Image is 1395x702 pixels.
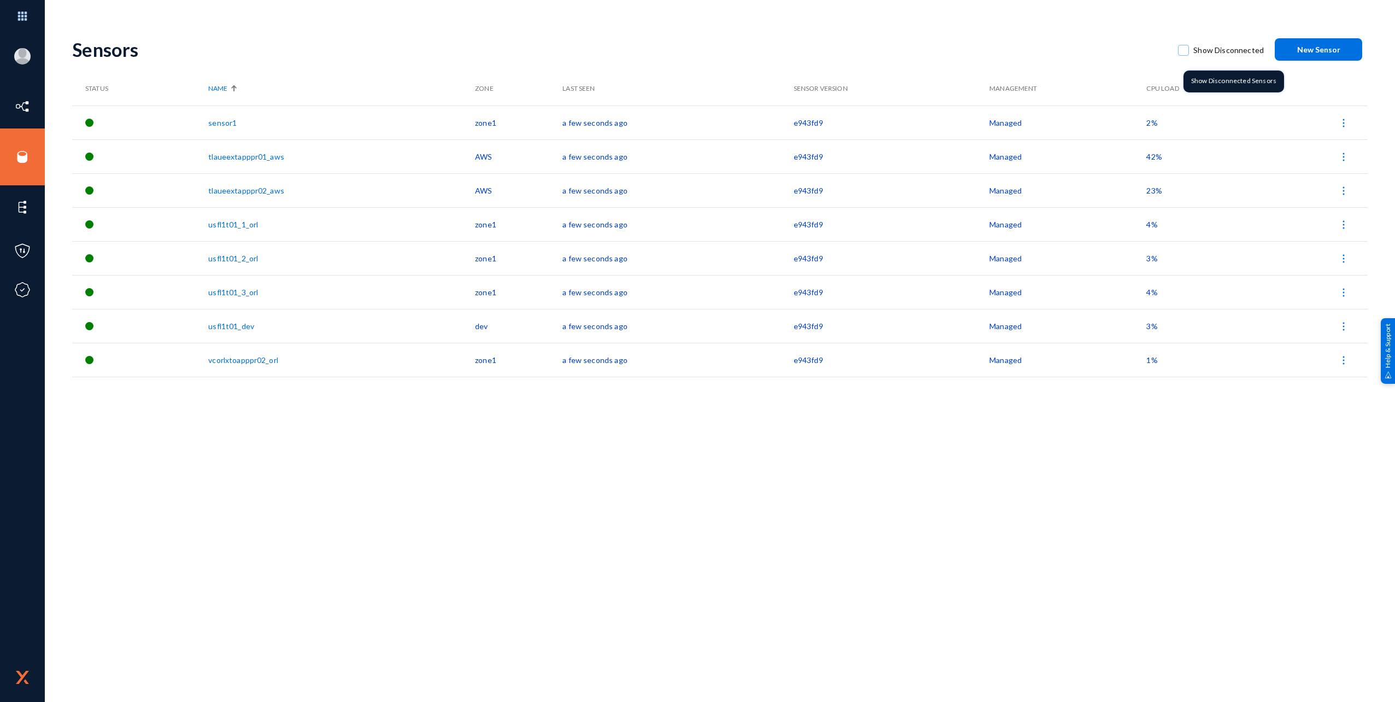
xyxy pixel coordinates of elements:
[562,139,793,173] td: a few seconds ago
[1146,321,1157,331] span: 3%
[1146,186,1162,195] span: 23%
[1385,371,1392,378] img: help_support.svg
[989,241,1146,275] td: Managed
[208,321,254,331] a: usfl1t01_dev
[475,173,562,207] td: AWS
[562,173,793,207] td: a few seconds ago
[6,4,39,28] img: app launcher
[562,72,793,106] th: Last Seen
[14,98,31,115] img: icon-inventory.svg
[208,84,470,93] div: Name
[794,309,989,343] td: e943fd9
[14,282,31,298] img: icon-compliance.svg
[562,207,793,241] td: a few seconds ago
[475,343,562,377] td: zone1
[794,275,989,309] td: e943fd9
[1146,220,1157,229] span: 4%
[14,149,31,165] img: icon-sources.svg
[794,207,989,241] td: e943fd9
[1338,287,1349,298] img: icon-more.svg
[1338,118,1349,128] img: icon-more.svg
[794,173,989,207] td: e943fd9
[1338,219,1349,230] img: icon-more.svg
[1146,288,1157,297] span: 4%
[989,207,1146,241] td: Managed
[794,241,989,275] td: e943fd9
[794,343,989,377] td: e943fd9
[14,243,31,259] img: icon-policies.svg
[208,355,278,365] a: vcorlxtoapppr02_orl
[72,72,208,106] th: Status
[475,207,562,241] td: zone1
[1381,318,1395,384] div: Help & Support
[208,220,258,229] a: usfl1t01_1_orl
[989,275,1146,309] td: Managed
[562,309,793,343] td: a few seconds ago
[562,106,793,139] td: a few seconds ago
[208,118,237,127] a: sensor1
[475,241,562,275] td: zone1
[794,139,989,173] td: e943fd9
[475,139,562,173] td: AWS
[208,254,258,263] a: usfl1t01_2_orl
[989,72,1146,106] th: Management
[794,72,989,106] th: Sensor Version
[562,343,793,377] td: a few seconds ago
[1338,151,1349,162] img: icon-more.svg
[475,72,562,106] th: Zone
[1193,42,1264,58] span: Show Disconnected
[475,275,562,309] td: zone1
[562,241,793,275] td: a few seconds ago
[989,106,1146,139] td: Managed
[989,309,1146,343] td: Managed
[14,199,31,215] img: icon-elements.svg
[1338,253,1349,264] img: icon-more.svg
[1146,355,1157,365] span: 1%
[475,106,562,139] td: zone1
[208,84,227,93] span: Name
[1338,321,1349,332] img: icon-more.svg
[562,275,793,309] td: a few seconds ago
[1146,254,1157,263] span: 3%
[989,343,1146,377] td: Managed
[1146,118,1157,127] span: 2%
[208,288,258,297] a: usfl1t01_3_orl
[1338,185,1349,196] img: icon-more.svg
[1146,152,1162,161] span: 42%
[14,48,31,65] img: blank-profile-picture.png
[208,152,284,161] a: tlaueextapppr01_aws
[1183,71,1284,92] div: Show Disconnected Sensors
[1275,38,1362,61] button: New Sensor
[1297,45,1340,54] span: New Sensor
[1338,355,1349,366] img: icon-more.svg
[989,139,1146,173] td: Managed
[794,106,989,139] td: e943fd9
[208,186,284,195] a: tlaueextapppr02_aws
[475,309,562,343] td: dev
[72,38,1167,61] div: Sensors
[1146,72,1253,106] th: CPU Load
[989,173,1146,207] td: Managed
